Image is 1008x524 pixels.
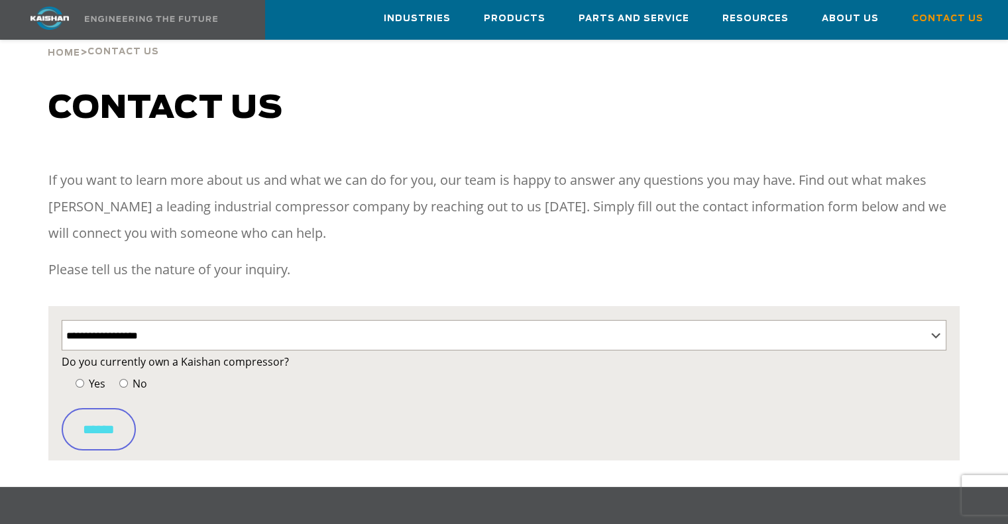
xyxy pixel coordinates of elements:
[579,11,689,26] span: Parts and Service
[484,11,545,26] span: Products
[48,46,80,58] a: Home
[130,376,147,391] span: No
[48,167,960,246] p: If you want to learn more about us and what we can do for you, our team is happy to answer any qu...
[62,352,946,371] label: Do you currently own a Kaishan compressor?
[822,1,879,36] a: About Us
[722,11,789,26] span: Resources
[822,11,879,26] span: About Us
[912,1,983,36] a: Contact Us
[579,1,689,36] a: Parts and Service
[48,93,283,125] span: Contact us
[48,49,80,58] span: Home
[384,11,451,26] span: Industries
[76,379,84,388] input: Yes
[87,48,159,56] span: Contact Us
[86,376,105,391] span: Yes
[384,1,451,36] a: Industries
[119,379,128,388] input: No
[912,11,983,26] span: Contact Us
[48,256,960,283] p: Please tell us the nature of your inquiry.
[62,352,946,450] form: Contact form
[484,1,545,36] a: Products
[85,16,217,22] img: Engineering the future
[722,1,789,36] a: Resources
